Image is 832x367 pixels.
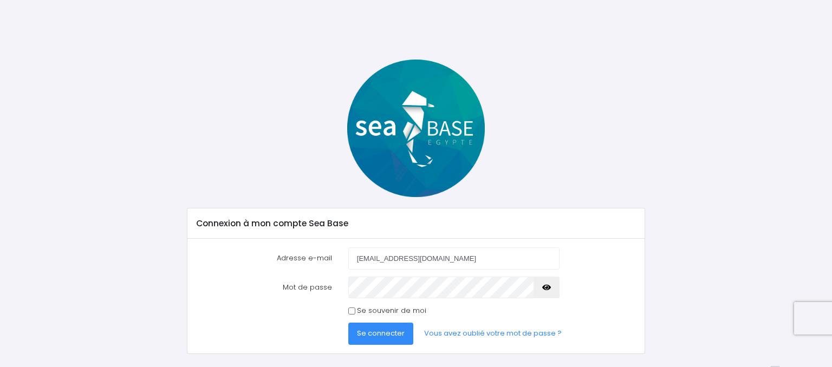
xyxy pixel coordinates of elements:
[187,208,644,239] div: Connexion à mon compte Sea Base
[357,305,426,316] label: Se souvenir de moi
[188,247,340,269] label: Adresse e-mail
[357,328,405,338] span: Se connecter
[348,323,413,344] button: Se connecter
[188,277,340,298] label: Mot de passe
[415,323,570,344] a: Vous avez oublié votre mot de passe ?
